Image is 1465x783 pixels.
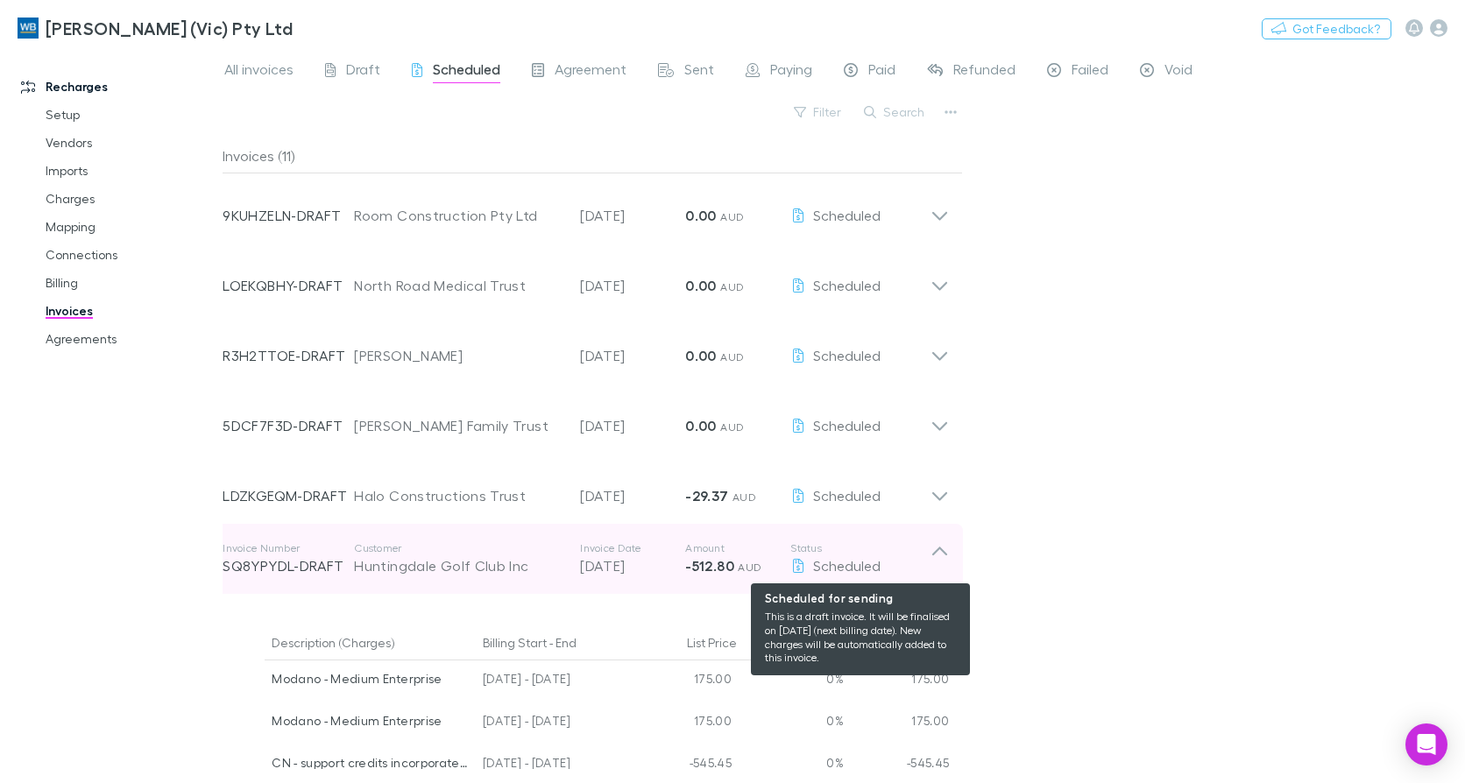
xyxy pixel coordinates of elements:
div: Modano - Medium Enterprise [272,660,469,697]
div: LOEKQBHY-DRAFTNorth Road Medical Trust[DATE]0.00 AUDScheduled [209,243,963,314]
span: Void [1164,60,1193,83]
div: [DATE] - [DATE] [476,660,633,702]
span: AUD [720,350,744,363]
div: Invoice NumberSQ8YPYDL-DRAFTCustomerHuntingdale Golf Club IncInvoice Date[DATE]Amount-512.80 AUDS... [209,524,963,594]
span: AUD [732,490,756,504]
p: SQ8YPYDL-DRAFT [223,555,354,576]
p: [DATE] [580,205,685,226]
p: [DATE] [580,415,685,436]
strong: -29.37 [685,487,728,504]
div: Open Intercom Messenger [1405,723,1447,765]
a: Mapping [28,213,232,241]
p: Invoice Number [223,541,354,555]
button: Got Feedback? [1262,18,1391,39]
div: 5DCF7F3D-DRAFT[PERSON_NAME] Family Trust[DATE]0.00 AUDScheduled [209,384,963,454]
p: LOEKQBHY-DRAFT [223,275,354,296]
p: Customer [354,541,563,555]
div: 0% [739,660,844,702]
p: [DATE] [580,275,685,296]
div: Huntingdale Golf Club Inc [354,555,563,576]
div: 9KUHZELN-DRAFTRoom Construction Pty Ltd[DATE]0.00 AUDScheduled [209,173,963,243]
p: [DATE] [580,485,685,506]
div: LDZKGEQM-DRAFTHalo Constructions Trust[DATE]-29.37 AUDScheduled [209,454,963,524]
div: 175.00 [633,702,739,744]
a: [PERSON_NAME] (Vic) Pty Ltd [7,7,303,49]
span: Available when invoice is finalised [842,601,888,625]
a: Invoices [28,297,232,325]
p: 5DCF7F3D-DRAFT [223,415,354,436]
img: William Buck (Vic) Pty Ltd's Logo [18,18,39,39]
div: North Road Medical Trust [354,275,563,296]
p: Invoice Date [580,541,685,555]
a: Imports [28,157,232,185]
strong: 0.00 [685,417,716,434]
span: AUD [720,420,744,434]
span: Scheduled [813,487,881,504]
h3: [PERSON_NAME] (Vic) Pty Ltd [46,18,293,39]
span: Scheduled [813,417,881,434]
p: Amount [685,541,790,555]
div: 175.00 [633,660,739,702]
span: Sent [684,60,714,83]
div: CN - support credits incorporated in the fees - Modano M48359 [272,744,469,781]
span: Agreement [555,60,626,83]
strong: 0.00 [685,347,716,364]
p: R3H2TTOE-DRAFT [223,345,354,366]
div: Modano - Medium Enterprise [272,702,469,739]
div: R3H2TTOE-DRAFT[PERSON_NAME][DATE]0.00 AUDScheduled [209,314,963,384]
div: 175.00 [844,660,950,702]
span: Scheduled [813,207,881,223]
span: Scheduled [813,277,881,293]
div: 175.00 [844,702,950,744]
a: Recharges [4,73,232,101]
span: Refunded [953,60,1016,83]
a: Connections [28,241,232,269]
strong: 0.00 [685,207,716,224]
span: Available when invoice is finalised [894,601,919,625]
a: Billing [28,269,232,297]
a: Setup [28,101,232,129]
span: Draft [346,60,380,83]
div: [PERSON_NAME] Family Trust [354,415,563,436]
span: Scheduled [813,347,881,363]
p: Status [790,541,931,555]
span: Paying [770,60,812,83]
span: AUD [720,280,744,293]
div: [PERSON_NAME] [354,345,563,366]
span: AUD [720,210,744,223]
button: Search [855,102,935,123]
span: Failed [1072,60,1108,83]
p: [DATE] [580,345,685,366]
p: 9KUHZELN-DRAFT [223,205,354,226]
span: Paid [868,60,895,83]
button: Filter [785,102,852,123]
div: Room Construction Pty Ltd [354,205,563,226]
span: All invoices [224,60,294,83]
strong: -512.80 [685,557,734,575]
a: Agreements [28,325,232,353]
span: AUD [738,561,761,574]
a: Charges [28,185,232,213]
div: 0% [739,702,844,744]
strong: 0.00 [685,277,716,294]
a: Vendors [28,129,232,157]
p: [DATE] [580,555,685,576]
span: Scheduled [813,557,881,574]
span: Scheduled [433,60,500,83]
p: LDZKGEQM-DRAFT [223,485,354,506]
div: [DATE] - [DATE] [476,702,633,744]
div: Halo Constructions Trust [354,485,563,506]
